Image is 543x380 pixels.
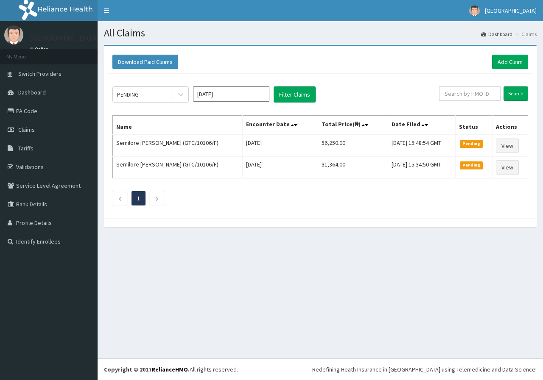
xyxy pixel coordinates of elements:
th: Total Price(₦) [318,116,388,135]
img: User Image [469,6,480,16]
p: [GEOGRAPHIC_DATA] [30,34,100,42]
td: 31,364.00 [318,157,388,178]
td: [DATE] [242,135,318,157]
span: Dashboard [18,89,46,96]
a: Previous page [118,194,122,202]
a: View [496,139,519,153]
th: Encounter Date [242,116,318,135]
td: 56,250.00 [318,135,388,157]
a: Next page [155,194,159,202]
input: Select Month and Year [193,86,269,102]
th: Date Filed [388,116,455,135]
td: Semilore [PERSON_NAME] (GTC/10106/F) [113,135,243,157]
a: RelianceHMO [151,366,188,373]
footer: All rights reserved. [98,358,543,380]
td: [DATE] [242,157,318,178]
span: Switch Providers [18,70,62,78]
li: Claims [513,31,537,38]
h1: All Claims [104,28,537,39]
th: Actions [492,116,528,135]
span: Tariffs [18,144,34,152]
button: Download Paid Claims [112,55,178,69]
td: [DATE] 15:34:50 GMT [388,157,455,178]
td: Semilore [PERSON_NAME] (GTC/10106/F) [113,157,243,178]
td: [DATE] 15:48:54 GMT [388,135,455,157]
span: Claims [18,126,35,133]
a: View [496,160,519,175]
th: Name [113,116,243,135]
a: Page 1 is your current page [137,194,140,202]
span: Pending [460,140,483,147]
span: [GEOGRAPHIC_DATA] [485,7,537,14]
button: Filter Claims [274,86,316,103]
input: Search by HMO ID [439,86,501,101]
img: User Image [4,25,23,44]
strong: Copyright © 2017 . [104,366,190,373]
a: Add Claim [492,55,528,69]
div: PENDING [117,90,139,99]
a: Dashboard [481,31,512,38]
a: Online [30,46,50,52]
span: Pending [460,161,483,169]
th: Status [455,116,492,135]
input: Search [504,86,528,101]
div: Redefining Heath Insurance in [GEOGRAPHIC_DATA] using Telemedicine and Data Science! [312,365,537,374]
